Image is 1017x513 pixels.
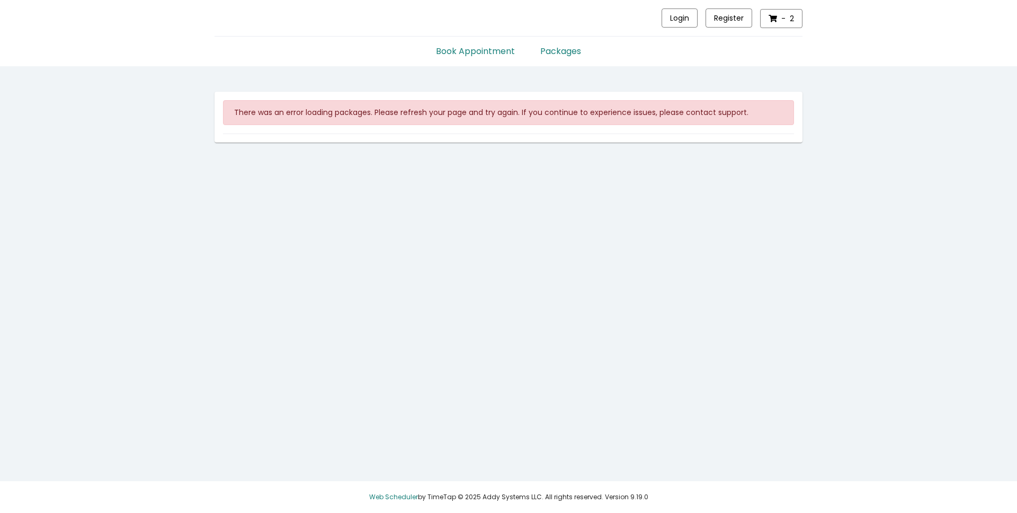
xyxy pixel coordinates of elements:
[670,13,689,23] span: Login
[706,8,752,28] button: Register
[223,100,794,125] div: There was an error loading packages. Please refresh your page and try again. If you continue to e...
[760,9,802,28] button: Show Cart
[369,492,418,501] a: Web Scheduler
[528,37,594,58] a: Packages
[662,8,698,28] button: Login
[423,37,528,58] a: Book Appointment
[207,481,810,513] div: by TimeTap © 2025 Addy Systems LLC. All rights reserved. Version 9.19.0
[781,13,786,24] span: -
[714,13,744,23] span: Register
[790,13,794,24] span: 2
